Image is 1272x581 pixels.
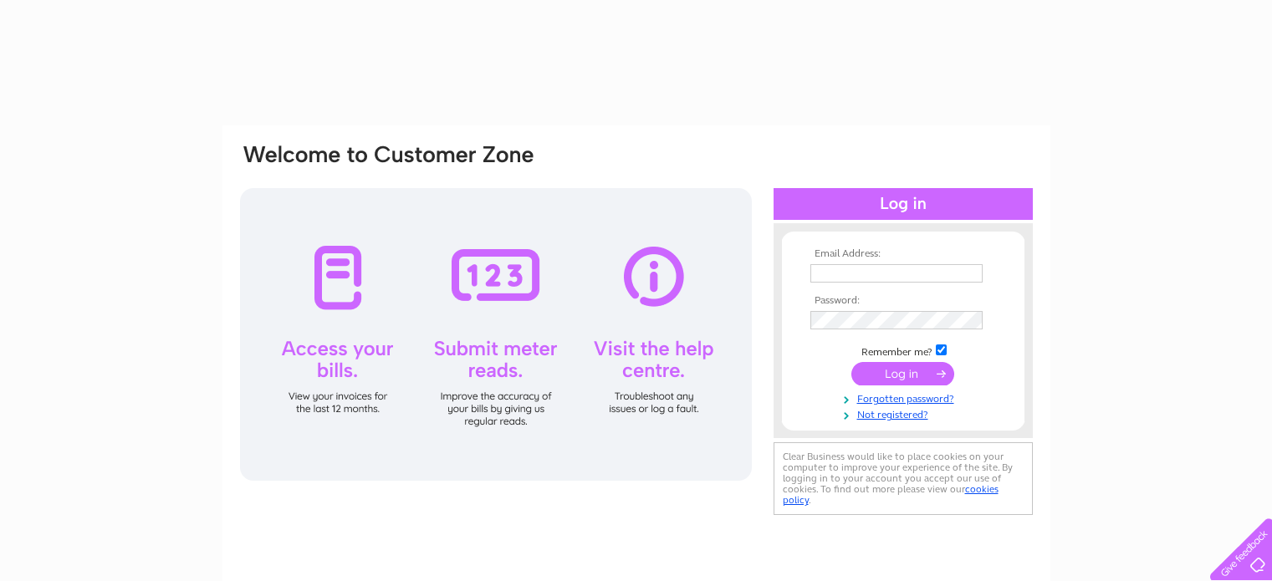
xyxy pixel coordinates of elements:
th: Email Address: [806,248,1000,260]
div: Clear Business would like to place cookies on your computer to improve your experience of the sit... [774,442,1033,515]
a: Not registered? [810,405,1000,421]
a: Forgotten password? [810,390,1000,405]
th: Password: [806,295,1000,307]
input: Submit [851,362,954,385]
a: cookies policy [783,483,999,506]
td: Remember me? [806,342,1000,359]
